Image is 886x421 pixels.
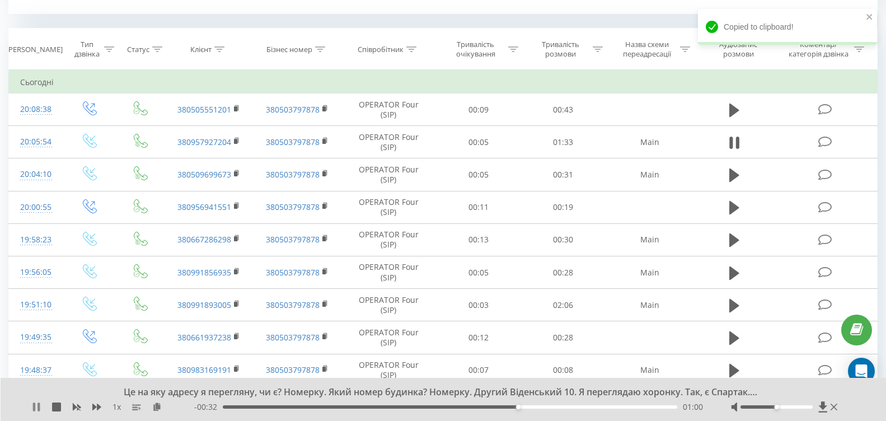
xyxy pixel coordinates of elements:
td: OPERATOR Four (SIP) [341,223,436,256]
a: 380503797878 [266,364,320,375]
td: 00:30 [521,223,606,256]
td: OPERATOR Four (SIP) [341,191,436,223]
a: 380991856935 [177,267,231,278]
td: OPERATOR Four (SIP) [341,289,436,321]
a: 380957927204 [177,137,231,147]
td: OPERATOR Four (SIP) [341,354,436,386]
td: 00:03 [436,289,521,321]
a: 380983169191 [177,364,231,375]
td: 00:19 [521,191,606,223]
div: Назва схеми переадресації [617,40,677,59]
span: - 00:32 [194,401,223,413]
span: 1 x [112,401,121,413]
span: 01:00 [683,401,703,413]
a: 380509699673 [177,169,231,180]
td: Main [606,158,694,191]
a: 380503797878 [266,137,320,147]
td: OPERATOR Four (SIP) [341,321,436,354]
td: OPERATOR Four (SIP) [341,93,436,126]
div: Accessibility label [775,405,779,409]
a: 380503797878 [266,169,320,180]
td: 00:28 [521,321,606,354]
div: 20:00:55 [20,197,51,218]
a: 380503797878 [266,202,320,212]
a: 380505551201 [177,104,231,115]
div: Бізнес номер [266,45,312,54]
td: OPERATOR Four (SIP) [341,126,436,158]
td: 00:05 [436,158,521,191]
td: Main [606,354,694,386]
td: OPERATOR Four (SIP) [341,158,436,191]
div: Аудіозапис розмови [704,40,773,59]
div: Це на яку адресу я перегляну, чи є? Номерку. Який номер будинка? Номерку. Другий Віденський 10. Я... [112,386,759,399]
td: 00:11 [436,191,521,223]
div: 20:05:54 [20,131,51,153]
td: 00:31 [521,158,606,191]
td: Main [606,256,694,289]
td: OPERATOR Four (SIP) [341,256,436,289]
td: Main [606,126,694,158]
td: 01:33 [521,126,606,158]
a: 380503797878 [266,300,320,310]
div: 19:56:05 [20,261,51,283]
div: 19:49:35 [20,326,51,348]
td: Main [606,223,694,256]
div: 19:48:37 [20,359,51,381]
td: 00:05 [436,256,521,289]
a: 380503797878 [266,234,320,245]
div: Accessibility label [516,405,521,409]
td: 00:43 [521,93,606,126]
div: 19:51:10 [20,294,51,316]
div: 20:04:10 [20,163,51,185]
td: 00:07 [436,354,521,386]
a: 380503797878 [266,267,320,278]
div: [PERSON_NAME] [6,45,63,54]
td: Main [606,289,694,321]
td: Сьогодні [9,71,878,93]
button: close [866,12,874,23]
div: Open Intercom Messenger [848,358,875,385]
td: 02:06 [521,289,606,321]
div: Тривалість розмови [531,40,590,59]
a: 380667286298 [177,234,231,245]
a: 380503797878 [266,104,320,115]
div: 19:58:23 [20,229,51,251]
div: Клієнт [190,45,212,54]
a: 380503797878 [266,332,320,343]
td: 00:05 [436,126,521,158]
div: Співробітник [358,45,404,54]
td: 00:28 [521,256,606,289]
div: 20:08:38 [20,99,51,120]
td: 00:12 [436,321,521,354]
div: Тип дзвінка [73,40,101,59]
div: Copied to clipboard! [698,9,877,45]
div: Коментар/категорія дзвінка [786,40,851,59]
a: 380991893005 [177,300,231,310]
a: 380956941551 [177,202,231,212]
td: 00:09 [436,93,521,126]
div: Статус [127,45,149,54]
td: 00:08 [521,354,606,386]
div: Тривалість очікування [446,40,505,59]
td: 00:13 [436,223,521,256]
a: 380661937238 [177,332,231,343]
